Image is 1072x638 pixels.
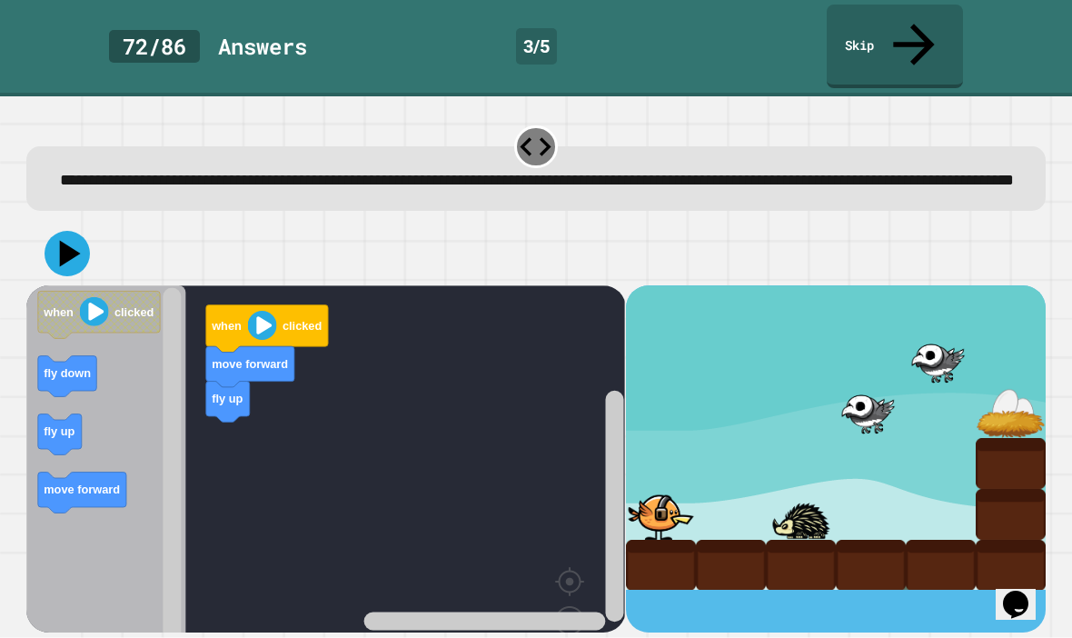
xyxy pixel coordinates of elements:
[45,424,75,438] text: fly up
[26,285,625,633] div: Blockly Workspace
[109,30,200,63] div: 72 / 86
[516,28,557,65] div: 3 / 5
[218,30,307,63] div: Answer s
[44,304,74,318] text: when
[213,357,289,371] text: move forward
[283,319,322,333] text: clicked
[213,392,243,405] text: fly up
[45,366,92,380] text: fly down
[45,483,121,496] text: move forward
[996,565,1054,620] iframe: chat widget
[827,5,963,88] a: Skip
[212,319,243,333] text: when
[114,304,154,318] text: clicked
